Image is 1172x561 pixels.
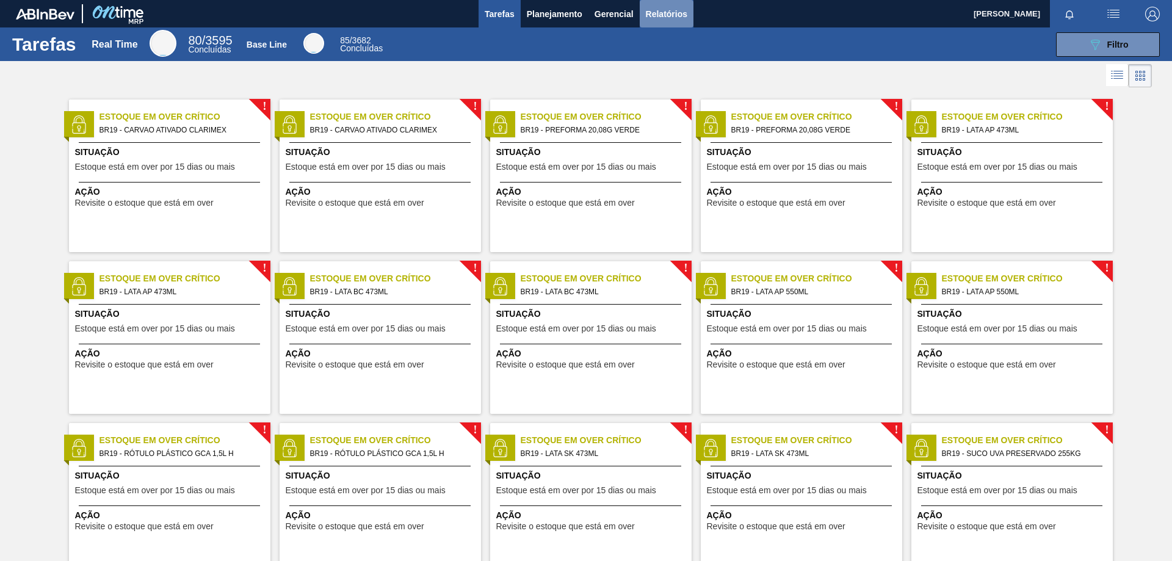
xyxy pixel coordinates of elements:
[496,347,689,360] span: Ação
[496,509,689,522] span: Ação
[917,522,1056,531] span: Revisite o estoque que está em over
[286,146,478,159] span: Situação
[340,43,383,53] span: Concluídas
[496,486,656,495] span: Estoque está em over por 15 dias ou mais
[280,115,298,134] img: status
[150,30,176,57] div: Real Time
[286,198,424,208] span: Revisite o estoque que está em over
[262,264,266,273] span: !
[188,45,231,54] span: Concluídas
[1050,5,1089,23] button: Notificações
[286,162,446,172] span: Estoque está em over por 15 dias ou mais
[894,102,898,111] span: !
[473,264,477,273] span: !
[188,35,232,54] div: Real Time
[16,9,74,20] img: TNhmsLtSVTkK8tSr43FrP2fwEKptu5GPRR3wAAAABJRU5ErkJggg==
[917,186,1110,198] span: Ação
[684,425,687,435] span: !
[310,272,481,285] span: Estoque em Over Crítico
[247,40,287,49] div: Base Line
[75,308,267,320] span: Situação
[684,102,687,111] span: !
[912,115,930,134] img: status
[496,198,635,208] span: Revisite o estoque que está em over
[286,186,478,198] span: Ação
[303,33,324,54] div: Base Line
[707,162,867,172] span: Estoque está em over por 15 dias ou mais
[1106,64,1129,87] div: Visão em Lista
[496,522,635,531] span: Revisite o estoque que está em over
[684,264,687,273] span: !
[75,324,235,333] span: Estoque está em over por 15 dias ou mais
[188,34,201,47] span: 80
[310,110,481,123] span: Estoque em Over Crítico
[280,439,298,457] img: status
[1129,64,1152,87] div: Visão em Cards
[917,486,1077,495] span: Estoque está em over por 15 dias ou mais
[707,522,845,531] span: Revisite o estoque que está em over
[310,447,471,460] span: BR19 - RÓTULO PLÁSTICO GCA 1,5L H
[75,347,267,360] span: Ação
[707,509,899,522] span: Ação
[496,308,689,320] span: Situação
[99,123,261,137] span: BR19 - CARVAO ATIVADO CLARIMEX
[99,110,270,123] span: Estoque em Over Crítico
[262,425,266,435] span: !
[75,146,267,159] span: Situação
[473,425,477,435] span: !
[491,115,509,134] img: status
[340,37,383,52] div: Base Line
[521,447,682,460] span: BR19 - LATA SK 473ML
[99,434,270,447] span: Estoque em Over Crítico
[894,264,898,273] span: !
[99,285,261,299] span: BR19 - LATA AP 473ML
[731,447,892,460] span: BR19 - LATA SK 473ML
[75,186,267,198] span: Ação
[496,324,656,333] span: Estoque está em over por 15 dias ou mais
[491,439,509,457] img: status
[894,425,898,435] span: !
[75,198,214,208] span: Revisite o estoque que está em over
[12,37,76,51] h1: Tarefas
[731,110,902,123] span: Estoque em Over Crítico
[340,35,371,45] span: / 3682
[942,285,1103,299] span: BR19 - LATA AP 550ML
[286,509,478,522] span: Ação
[496,146,689,159] span: Situação
[310,434,481,447] span: Estoque em Over Crítico
[527,7,582,21] span: Planejamento
[731,272,902,285] span: Estoque em Over Crítico
[917,324,1077,333] span: Estoque está em over por 15 dias ou mais
[917,347,1110,360] span: Ação
[286,360,424,369] span: Revisite o estoque que está em over
[646,7,687,21] span: Relatórios
[731,434,902,447] span: Estoque em Over Crítico
[707,486,867,495] span: Estoque está em over por 15 dias ou mais
[701,115,720,134] img: status
[473,102,477,111] span: !
[1106,7,1121,21] img: userActions
[99,272,270,285] span: Estoque em Over Crítico
[917,509,1110,522] span: Ação
[340,35,350,45] span: 85
[485,7,515,21] span: Tarefas
[496,186,689,198] span: Ação
[496,360,635,369] span: Revisite o estoque que está em over
[496,469,689,482] span: Situação
[701,277,720,295] img: status
[286,324,446,333] span: Estoque está em over por 15 dias ou mais
[595,7,634,21] span: Gerencial
[731,285,892,299] span: BR19 - LATA AP 550ML
[521,272,692,285] span: Estoque em Over Crítico
[1105,425,1109,435] span: !
[286,469,478,482] span: Situação
[1105,102,1109,111] span: !
[75,162,235,172] span: Estoque está em over por 15 dias ou mais
[286,522,424,531] span: Revisite o estoque que está em over
[707,186,899,198] span: Ação
[70,277,88,295] img: status
[92,39,137,50] div: Real Time
[942,123,1103,137] span: BR19 - LATA AP 473ML
[707,469,899,482] span: Situação
[707,347,899,360] span: Ação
